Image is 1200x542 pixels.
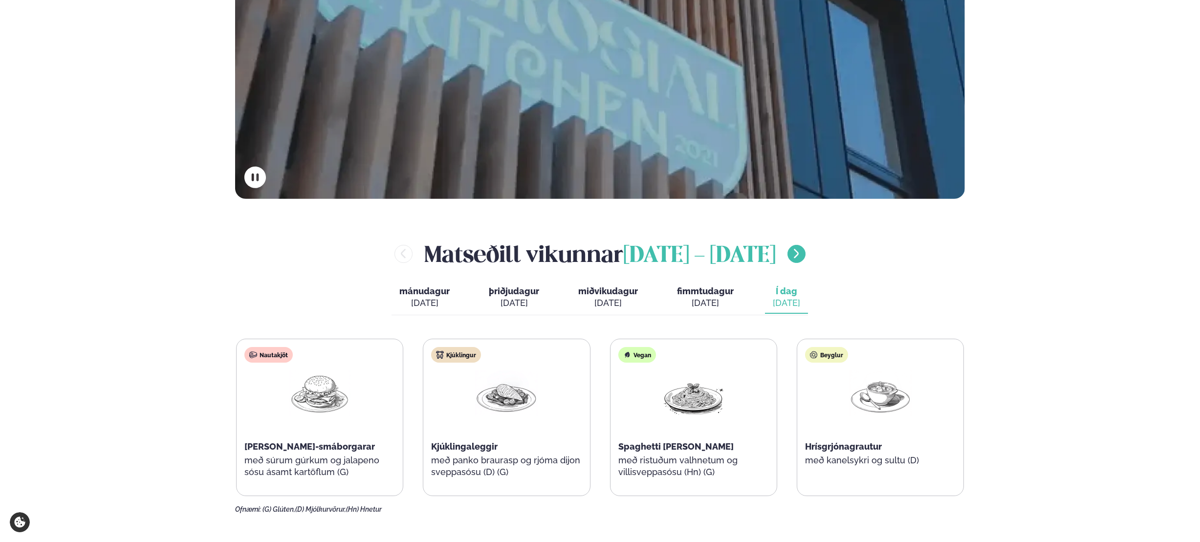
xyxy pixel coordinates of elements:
span: þriðjudagur [489,286,539,296]
p: með súrum gúrkum og jalapeno sósu ásamt kartöflum (G) [244,455,395,478]
span: [DATE] - [DATE] [623,245,776,267]
img: Chicken-breast.png [475,370,538,416]
div: [DATE] [677,297,734,309]
button: miðvikudagur [DATE] [570,282,646,314]
div: Nautakjöt [244,347,293,363]
span: (Hn) Hnetur [346,505,382,513]
img: beef.svg [249,351,257,359]
img: Spagetti.png [662,370,725,416]
button: mánudagur [DATE] [392,282,458,314]
span: Spaghetti [PERSON_NAME] [618,441,734,452]
img: Soup.png [849,370,912,416]
button: menu-btn-left [394,245,413,263]
span: Hrísgrjónagrautur [805,441,882,452]
div: [DATE] [773,297,800,309]
div: [DATE] [578,297,638,309]
p: með ristuðum valhnetum og villisveppasósu (Hn) (G) [618,455,769,478]
button: Í dag [DATE] [765,282,808,314]
div: Vegan [618,347,656,363]
img: bagle-new-16px.svg [810,351,818,359]
span: Kjúklingaleggir [431,441,498,452]
span: miðvikudagur [578,286,638,296]
button: menu-btn-right [787,245,806,263]
button: fimmtudagur [DATE] [669,282,742,314]
span: (G) Glúten, [262,505,295,513]
span: Ofnæmi: [235,505,261,513]
span: [PERSON_NAME]-smáborgarar [244,441,375,452]
div: [DATE] [399,297,450,309]
h2: Matseðill vikunnar [424,238,776,270]
button: þriðjudagur [DATE] [481,282,547,314]
span: (D) Mjólkurvörur, [295,505,346,513]
img: Vegan.svg [623,351,631,359]
span: Í dag [773,285,800,297]
div: [DATE] [489,297,539,309]
p: með kanelsykri og sultu (D) [805,455,956,466]
img: Hamburger.png [288,370,351,416]
span: fimmtudagur [677,286,734,296]
div: Beyglur [805,347,848,363]
div: Kjúklingur [431,347,481,363]
img: chicken.svg [436,351,444,359]
p: með panko braurasp og rjóma dijon sveppasósu (D) (G) [431,455,582,478]
span: mánudagur [399,286,450,296]
a: Cookie settings [10,512,30,532]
